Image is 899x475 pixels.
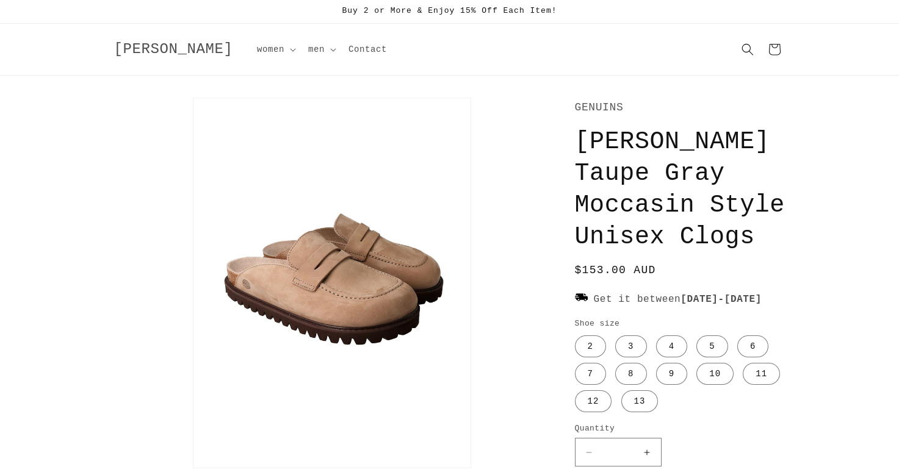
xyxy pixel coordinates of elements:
[681,294,762,305] strong: -
[342,6,557,15] span: Buy 2 or More & Enjoy 15% Off Each Item!
[257,44,284,55] span: women
[114,41,233,57] span: [PERSON_NAME]
[734,36,761,63] summary: Search
[696,363,734,385] label: 10
[575,318,621,330] legend: Shoe size
[656,363,687,385] label: 9
[575,390,612,412] label: 12
[615,335,646,357] label: 3
[575,363,606,385] label: 7
[341,37,394,62] a: Contact
[575,291,785,309] p: Get it between
[621,390,659,412] label: 13
[696,335,728,357] label: 5
[301,37,341,62] summary: men
[681,294,718,305] span: [DATE]
[615,363,646,385] label: 8
[575,262,656,279] span: $153.00 AUD
[656,335,687,357] label: 4
[308,44,325,55] span: men
[348,44,387,55] span: Contact
[575,98,785,117] p: GENUINS
[575,423,785,435] label: Quantity
[724,294,762,305] span: [DATE]
[250,37,301,62] summary: women
[737,335,768,357] label: 6
[575,291,588,306] img: 1670915.png
[575,126,785,253] h1: [PERSON_NAME] Taupe Gray Moccasin Style Unisex Clogs
[743,363,780,385] label: 11
[109,38,237,62] a: [PERSON_NAME]
[575,335,606,357] label: 2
